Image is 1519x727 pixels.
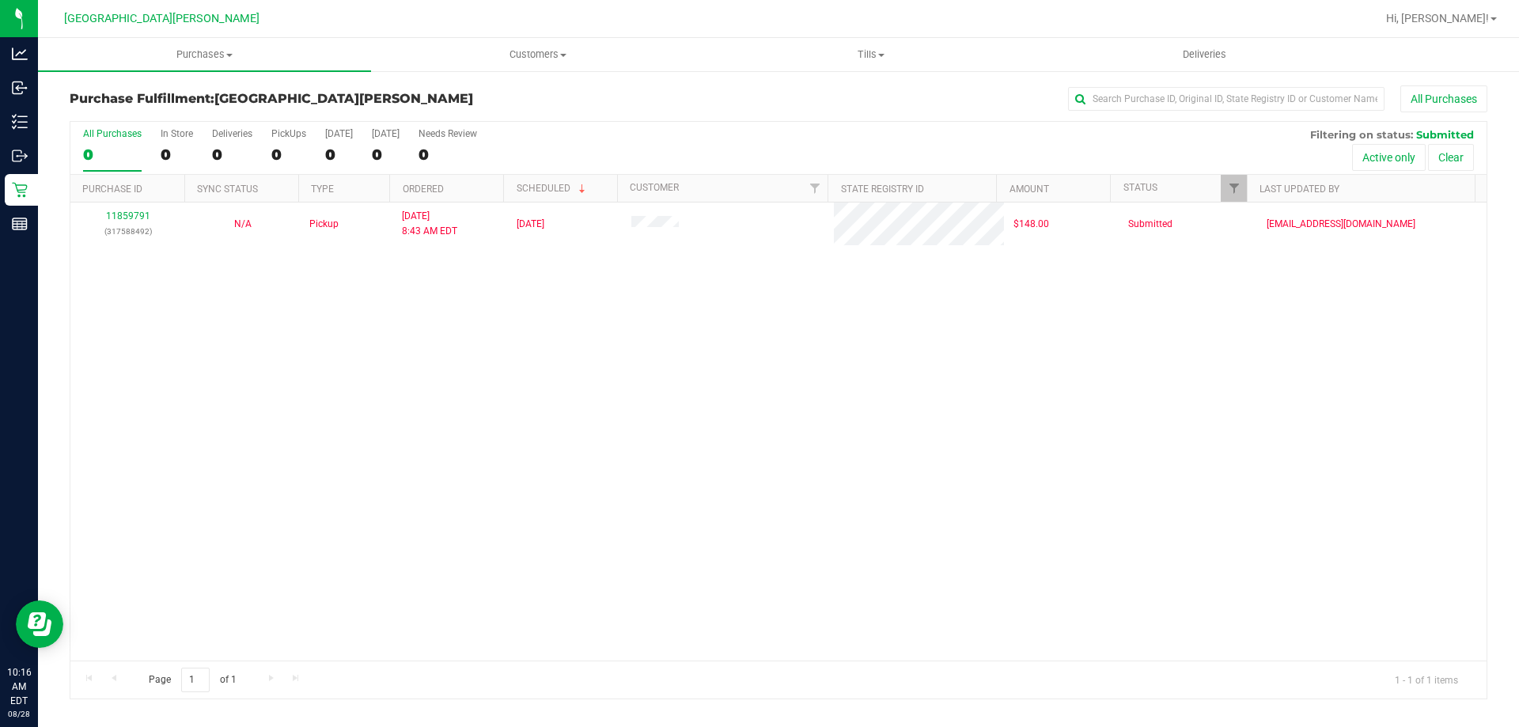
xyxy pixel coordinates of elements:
h3: Purchase Fulfillment: [70,92,542,106]
a: Purchases [38,38,371,71]
span: Filtering on status: [1310,128,1413,141]
a: Customers [371,38,704,71]
span: [DATE] [517,217,544,232]
div: In Store [161,128,193,139]
div: 0 [325,146,353,164]
a: Ordered [403,184,444,195]
p: 08/28 [7,708,31,720]
inline-svg: Analytics [12,46,28,62]
inline-svg: Inventory [12,114,28,130]
a: Filter [1221,175,1247,202]
span: [GEOGRAPHIC_DATA][PERSON_NAME] [64,12,259,25]
input: 1 [181,668,210,692]
p: 10:16 AM EDT [7,665,31,708]
div: [DATE] [325,128,353,139]
a: Amount [1010,184,1049,195]
a: Tills [704,38,1037,71]
div: [DATE] [372,128,400,139]
div: Needs Review [419,128,477,139]
inline-svg: Retail [12,182,28,198]
button: Clear [1428,144,1474,171]
a: 11859791 [106,210,150,222]
a: State Registry ID [841,184,924,195]
iframe: Resource center [16,600,63,648]
span: Hi, [PERSON_NAME]! [1386,12,1489,25]
div: 0 [271,146,306,164]
a: Last Updated By [1260,184,1339,195]
span: Submitted [1416,128,1474,141]
a: Customer [630,182,679,193]
a: Filter [801,175,828,202]
button: All Purchases [1400,85,1487,112]
button: Active only [1352,144,1426,171]
inline-svg: Outbound [12,148,28,164]
input: Search Purchase ID, Original ID, State Registry ID or Customer Name... [1068,87,1385,111]
div: All Purchases [83,128,142,139]
div: 0 [161,146,193,164]
div: 0 [212,146,252,164]
span: Customers [372,47,703,62]
span: [DATE] 8:43 AM EDT [402,209,457,239]
a: Deliveries [1038,38,1371,71]
span: 1 - 1 of 1 items [1382,668,1471,691]
button: N/A [234,217,252,232]
span: Pickup [309,217,339,232]
a: Scheduled [517,183,589,194]
a: Type [311,184,334,195]
div: Deliveries [212,128,252,139]
a: Sync Status [197,184,258,195]
span: $148.00 [1013,217,1049,232]
div: 0 [419,146,477,164]
div: PickUps [271,128,306,139]
span: Not Applicable [234,218,252,229]
span: Deliveries [1161,47,1248,62]
p: (317588492) [80,224,176,239]
inline-svg: Reports [12,216,28,232]
span: Tills [705,47,1036,62]
span: Page of 1 [135,668,249,692]
div: 0 [83,146,142,164]
span: Purchases [38,47,371,62]
span: [GEOGRAPHIC_DATA][PERSON_NAME] [214,91,473,106]
a: Status [1123,182,1157,193]
div: 0 [372,146,400,164]
inline-svg: Inbound [12,80,28,96]
a: Purchase ID [82,184,142,195]
span: Submitted [1128,217,1172,232]
span: [EMAIL_ADDRESS][DOMAIN_NAME] [1267,217,1415,232]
